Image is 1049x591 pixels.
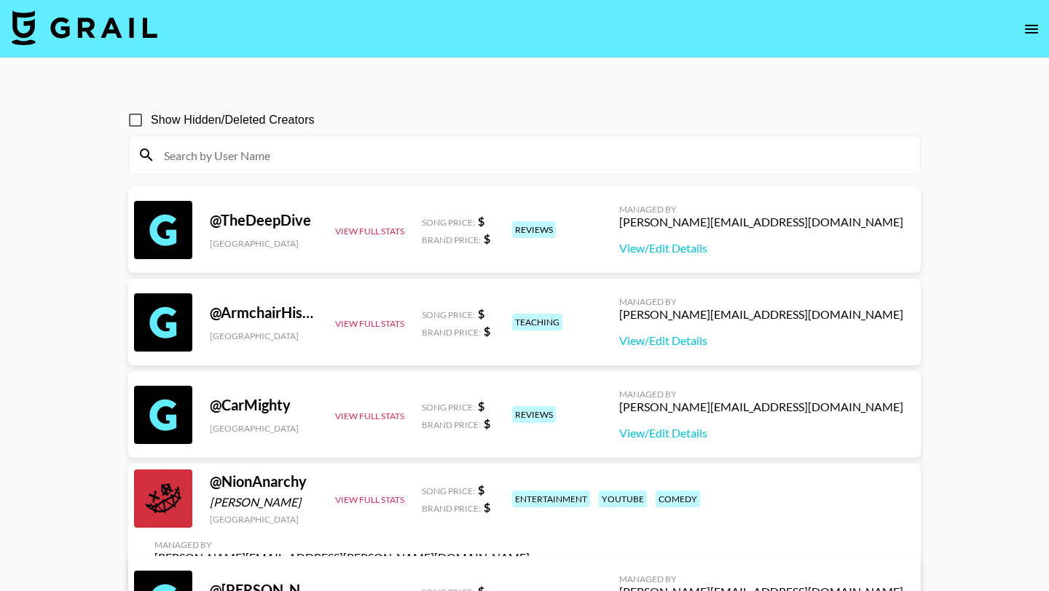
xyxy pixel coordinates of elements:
strong: $ [478,214,484,228]
strong: $ [484,500,490,514]
button: View Full Stats [335,318,404,329]
div: reviews [512,221,556,238]
span: Song Price: [422,485,475,496]
span: Brand Price: [422,327,481,338]
div: @ TheDeepDive [210,211,318,229]
div: Managed By [619,389,903,400]
div: [PERSON_NAME] [210,495,318,509]
button: View Full Stats [335,494,404,505]
span: Brand Price: [422,234,481,245]
div: [GEOGRAPHIC_DATA] [210,238,318,249]
a: View/Edit Details [619,241,903,255]
span: Song Price: [422,402,475,413]
button: open drawer [1017,15,1046,44]
span: Song Price: [422,217,475,228]
div: teaching [512,314,562,330]
div: @ NionAnarchy [210,472,318,491]
strong: $ [484,416,490,430]
a: View/Edit Details [619,426,903,440]
div: [PERSON_NAME][EMAIL_ADDRESS][DOMAIN_NAME] [619,215,903,229]
div: Managed By [619,574,903,584]
div: @ ArmchairHistorian [210,304,318,322]
div: Managed By [619,204,903,215]
div: youtube [599,491,647,507]
span: Brand Price: [422,419,481,430]
div: [PERSON_NAME][EMAIL_ADDRESS][DOMAIN_NAME] [619,400,903,414]
img: Grail Talent [12,10,157,45]
div: [GEOGRAPHIC_DATA] [210,423,318,434]
div: [GEOGRAPHIC_DATA] [210,330,318,341]
button: View Full Stats [335,226,404,237]
button: View Full Stats [335,410,404,421]
div: [PERSON_NAME][EMAIL_ADDRESS][DOMAIN_NAME] [619,307,903,322]
div: [PERSON_NAME][EMAIL_ADDRESS][PERSON_NAME][DOMAIN_NAME] [154,550,530,565]
div: Managed By [154,539,530,550]
span: Song Price: [422,309,475,320]
div: comedy [656,491,700,507]
strong: $ [478,483,484,496]
strong: $ [478,399,484,413]
div: Managed By [619,296,903,307]
strong: $ [484,324,490,338]
a: View/Edit Details [619,333,903,348]
div: @ CarMighty [210,396,318,414]
span: Brand Price: [422,503,481,514]
div: [GEOGRAPHIC_DATA] [210,514,318,525]
div: reviews [512,406,556,423]
span: Show Hidden/Deleted Creators [151,111,315,129]
strong: $ [484,231,490,245]
input: Search by User Name [155,143,911,167]
strong: $ [478,306,484,320]
div: entertainment [512,491,590,507]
